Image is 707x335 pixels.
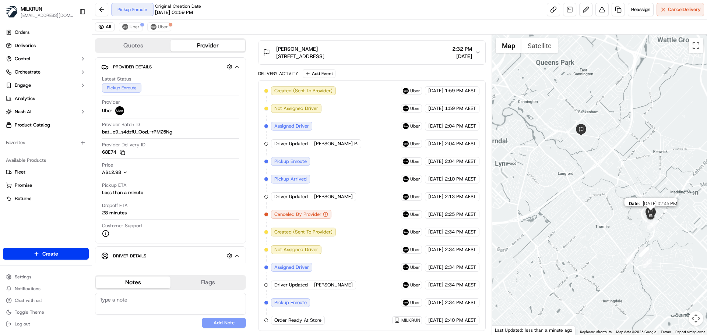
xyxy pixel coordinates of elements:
span: 2:25 PM AEST [445,211,476,218]
span: Not Assigned Driver [274,246,318,253]
span: 2:04 PM AEST [445,123,476,129]
span: Assigned Driver [274,264,309,271]
span: [PERSON_NAME] P. [314,140,358,147]
img: uber-new-logo.jpeg [403,229,409,235]
span: [PERSON_NAME] [314,193,353,200]
span: Deliveries [15,42,36,49]
span: Provider [102,99,120,106]
button: Fleet [3,166,89,178]
div: Last Updated: less than a minute ago [492,325,576,335]
div: 28 minutes [102,210,127,216]
button: Control [3,53,89,65]
span: Map data ©2025 Google [616,330,656,334]
span: Dropoff ETA [102,202,128,209]
div: Available Products [3,154,89,166]
button: A$12.98 [102,169,167,176]
span: [DATE] [428,105,443,112]
span: 2:34 PM AEST [445,246,476,253]
a: Report a map error [675,330,705,334]
span: 2:13 PM AEST [445,193,476,200]
span: bat_e9_s4dzfU_OozL-rPMZ5Ng [102,129,172,135]
span: Pickup ETA [102,182,127,189]
span: Uber [410,229,420,235]
span: Uber [130,24,140,30]
button: Provider [170,40,245,51]
button: Flags [170,277,245,288]
span: Uber [410,176,420,182]
span: [DATE] [428,264,443,271]
span: 2:32 PM [452,45,472,53]
span: MILKRUN [401,317,420,323]
button: Reassign [628,3,654,16]
span: [DATE] [428,229,443,235]
span: 2:34 PM AEST [445,229,476,235]
div: 4 [643,259,652,268]
span: [DATE] [428,123,443,129]
span: 2:04 PM AEST [445,140,476,147]
span: Create [42,250,58,257]
span: Toggle Theme [15,309,44,315]
span: Provider Details [113,64,152,70]
span: Reassign [631,6,650,13]
img: uber-new-logo.jpeg [122,24,128,30]
span: [DATE] 02:45 PM [643,201,677,206]
span: [DATE] [428,299,443,306]
button: Nash AI [3,106,89,118]
span: [DATE] [428,88,443,94]
img: uber-new-logo.jpeg [403,282,409,288]
span: 2:34 PM AEST [445,282,476,288]
span: 2:10 PM AEST [445,176,476,182]
span: Original Creation Date [155,3,201,9]
span: Fleet [15,169,25,175]
span: Chat with us! [15,297,42,303]
button: Toggle fullscreen view [689,38,703,53]
span: Provider Delivery ID [102,142,145,148]
img: uber-new-logo.jpeg [403,88,409,94]
span: Pickup Arrived [274,176,307,182]
span: Orders [15,29,29,36]
span: [DATE] [452,53,472,60]
span: [DATE] [428,158,443,165]
span: [PERSON_NAME] [314,282,353,288]
span: Not Assigned Driver [274,105,318,112]
span: [EMAIL_ADDRESS][DOMAIN_NAME] [21,13,73,18]
span: [DATE] [428,317,443,324]
span: [DATE] [428,246,443,253]
span: Engage [15,82,31,89]
div: 6 [647,220,657,229]
span: Orchestrate [15,69,41,75]
button: MILKRUN [21,5,42,13]
img: uber-new-logo.jpeg [115,106,124,115]
span: Uber [410,282,420,288]
button: All [95,22,115,31]
button: Driver Details [101,250,240,262]
span: Pickup Enroute [274,299,307,306]
img: Google [494,325,518,335]
span: Settings [15,274,31,280]
a: Terms (opens in new tab) [661,330,671,334]
span: Driver Details [113,253,146,259]
a: Fleet [6,169,86,175]
span: Uber [410,88,420,94]
span: 1:59 PM AEST [445,88,476,94]
img: uber-new-logo.jpeg [403,141,409,147]
span: [DATE] 01:59 PM [155,9,193,16]
span: Uber [410,264,420,270]
span: Assigned Driver [274,123,309,129]
img: MILKRUN [6,6,18,18]
span: Provider Batch ID [102,121,140,128]
div: 1 [639,247,648,257]
span: [DATE] [428,282,443,288]
span: Canceled By Provider [274,211,321,218]
a: Open this area in Google Maps (opens a new window) [494,325,518,335]
span: 2:34 PM AEST [445,264,476,271]
span: Uber [410,247,420,253]
div: 5 [625,253,634,263]
button: Chat with us! [3,295,89,306]
span: Uber [410,123,420,129]
img: uber-new-logo.jpeg [403,176,409,182]
a: Orders [3,26,89,38]
button: Engage [3,79,89,91]
span: Uber [410,141,420,147]
button: Create [3,248,89,260]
